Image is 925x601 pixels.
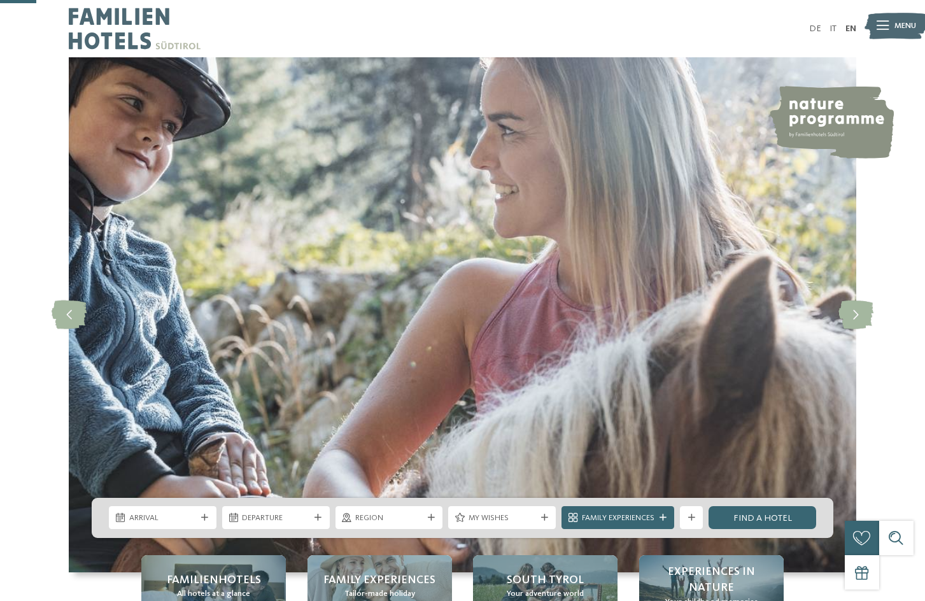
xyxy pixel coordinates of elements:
[344,588,415,600] span: Tailor-made holiday
[323,572,435,588] span: Family Experiences
[507,572,584,588] span: South Tyrol
[768,86,894,159] img: nature programme by Familienhotels Südtirol
[830,24,837,33] a: IT
[507,588,584,600] span: Your adventure world
[809,24,821,33] a: DE
[355,513,423,524] span: Region
[69,57,856,572] img: Familienhotels Südtirol: The happy family places!
[582,513,654,524] span: Family Experiences
[709,506,816,529] a: Find a hotel
[469,513,536,524] span: My wishes
[129,513,197,524] span: Arrival
[651,564,772,596] span: Experiences in nature
[894,20,916,32] span: Menu
[845,24,856,33] a: EN
[242,513,309,524] span: Departure
[167,572,261,588] span: Familienhotels
[177,588,250,600] span: All hotels at a glance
